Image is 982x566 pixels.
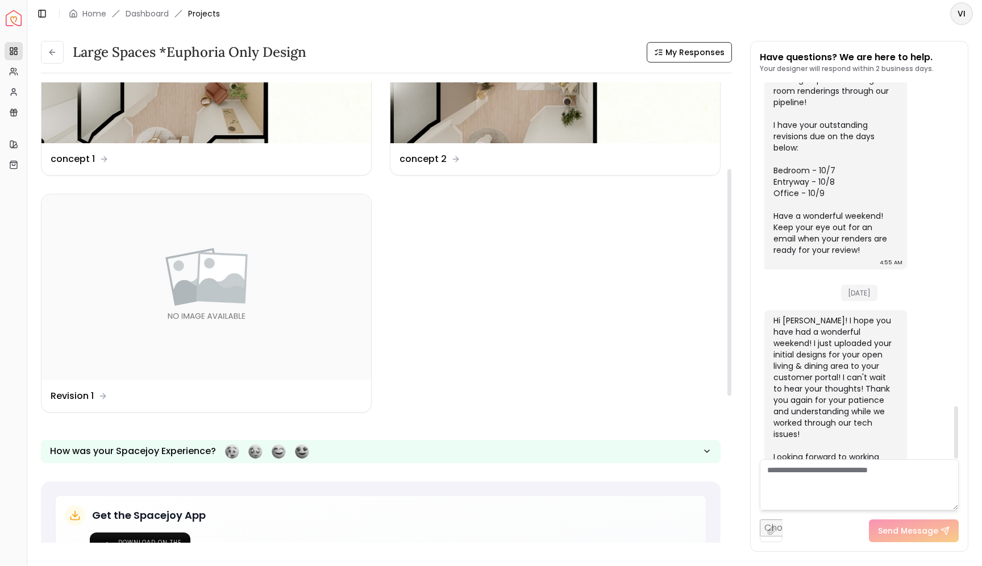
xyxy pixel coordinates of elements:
span: [DATE] [841,285,877,301]
div: Hi [PERSON_NAME]! I hope you have had a wonderful weekend! I just uploaded your initial designs f... [773,315,896,485]
img: Apple logo [99,542,111,555]
img: Spacejoy Logo [6,10,22,26]
span: Download on the [118,539,181,547]
button: VI [950,2,973,25]
a: Spacejoy [6,10,22,26]
a: Download on the App Store [90,532,190,565]
dd: concept 2 [400,152,447,166]
p: Have questions? We are here to help. [760,51,934,64]
p: Your designer will respond within 2 business days. [760,64,934,73]
h3: Large Spaces *Euphoria Only design [73,43,306,61]
dd: concept 1 [51,152,95,166]
span: VI [951,3,972,24]
img: Revision 1 [41,194,371,380]
button: My Responses [647,42,732,63]
nav: breadcrumb [69,8,220,19]
a: Home [82,8,106,19]
div: 4:55 AM [880,257,902,268]
a: Dashboard [126,8,169,19]
h5: Get the Spacejoy App [92,507,206,523]
span: Projects [188,8,220,19]
span: My Responses [665,47,725,58]
p: How was your Spacejoy Experience? [50,444,216,458]
button: How was your Spacejoy Experience?Feeling terribleFeeling badFeeling goodFeeling awesome [41,440,721,463]
div: Hi [PERSON_NAME]! Happy [DATE]! Thanks so much for understanding! Our team is working to push the... [773,17,896,256]
dd: Revision 1 [51,389,94,403]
